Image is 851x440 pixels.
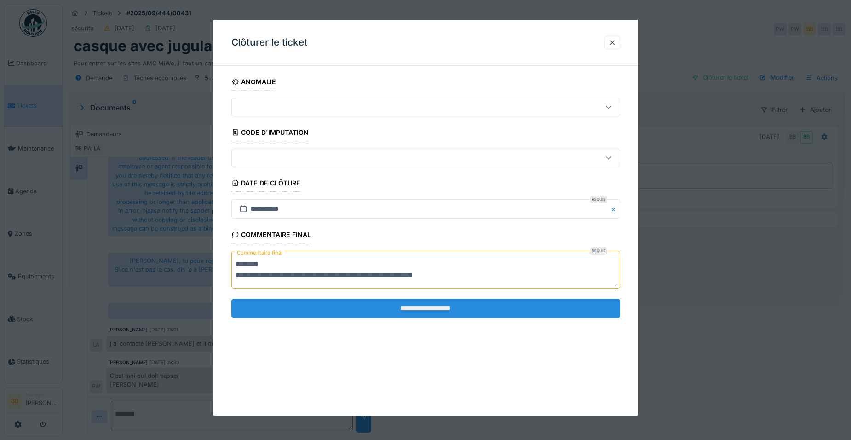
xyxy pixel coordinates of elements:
[610,199,620,219] button: Close
[590,247,607,255] div: Requis
[235,247,284,259] label: Commentaire final
[231,228,311,243] div: Commentaire final
[590,196,607,203] div: Requis
[231,37,307,48] h3: Clôturer le ticket
[231,75,276,91] div: Anomalie
[231,176,301,192] div: Date de clôture
[231,126,309,141] div: Code d'imputation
